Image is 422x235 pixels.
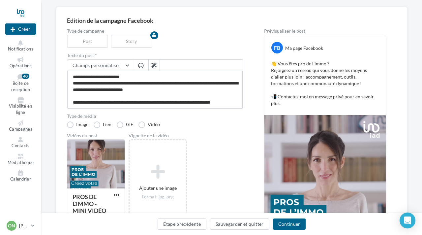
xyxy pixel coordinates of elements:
[5,72,36,93] a: Boîte de réception40
[67,17,397,23] div: Édition de la campagne Facebook
[67,60,133,71] button: Champs personnalisés
[5,136,36,150] a: Contacts
[67,121,88,128] label: Image
[10,63,32,68] span: Opérations
[67,53,243,58] label: Texte du post *
[400,213,415,228] div: Open Intercom Messenger
[210,218,269,230] button: Sauvegarder et quitter
[73,193,106,221] div: PROS DE L'IMMO - MINI VIDÉO _BRAND...
[5,96,36,116] a: Visibilité en ligne
[5,56,36,70] a: Opérations
[11,81,30,92] span: Boîte de réception
[67,133,125,138] div: Vidéos du post
[8,46,33,51] span: Notifications
[67,29,243,33] label: Type de campagne
[5,119,36,133] a: Campagnes
[271,60,379,107] p: 👋 Vous êtes pro de l’immo ? Rejoignez un réseau qui vous donne les moyens d’aller plus loin : acc...
[5,23,36,35] button: Créer
[12,143,30,148] span: Contacts
[9,104,32,115] span: Visibilité en ligne
[117,121,133,128] label: GIF
[271,42,283,53] div: FB
[73,62,121,68] span: Champs personnalisés
[8,222,15,229] span: ON
[9,126,32,132] span: Campagnes
[138,121,160,128] label: Vidéo
[158,218,206,230] button: Étape précédente
[67,114,243,118] label: Type de média
[5,219,36,232] a: ON [PERSON_NAME]
[5,39,36,53] button: Notifications
[264,29,386,33] div: Prévisualiser le post
[273,218,306,230] button: Continuer
[22,74,29,79] div: 40
[19,222,28,229] p: [PERSON_NAME]
[5,169,36,183] a: Calendrier
[10,176,31,182] span: Calendrier
[94,121,111,128] label: Lien
[5,23,36,35] div: Nouvelle campagne
[129,133,187,138] div: Vignette de la vidéo
[285,45,323,51] div: Ma page Facebook
[5,152,36,167] a: Médiathèque
[8,160,34,165] span: Médiathèque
